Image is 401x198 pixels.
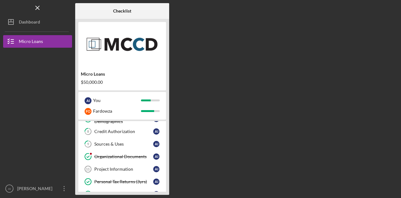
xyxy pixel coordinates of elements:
[19,35,43,49] div: Micro Loans
[94,179,153,184] div: Personal Tax Returns (3yrs)
[86,167,90,171] tspan: 11
[3,182,72,195] button: AI[PERSON_NAME]
[87,130,89,134] tspan: 8
[16,182,56,196] div: [PERSON_NAME]
[113,8,131,13] b: Checklist
[81,150,163,163] a: Organizational DocumentsAI
[93,95,141,106] div: You
[153,179,159,185] div: A I
[78,25,166,63] img: Product logo
[8,187,11,190] text: AI
[94,154,153,159] div: Organizational Documents
[153,128,159,135] div: A I
[81,72,164,77] div: Micro Loans
[85,97,91,104] div: A I
[19,16,40,30] div: Dashboard
[3,35,72,48] button: Micro Loans
[81,163,163,175] a: 11Project InformationAI
[94,167,153,172] div: Project Information
[3,16,72,28] button: Dashboard
[81,138,163,150] a: 9Sources & UsesAI
[81,125,163,138] a: 8Credit AuthorizationAI
[81,175,163,188] a: Personal Tax Returns (3yrs)AI
[153,166,159,172] div: A I
[153,141,159,147] div: A I
[93,106,141,116] div: Fardowza
[85,108,91,115] div: F O
[87,142,89,146] tspan: 9
[94,142,153,147] div: Sources & Uses
[153,153,159,160] div: A I
[153,191,159,197] div: A I
[94,129,153,134] div: Credit Authorization
[81,80,164,85] div: $50,000.00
